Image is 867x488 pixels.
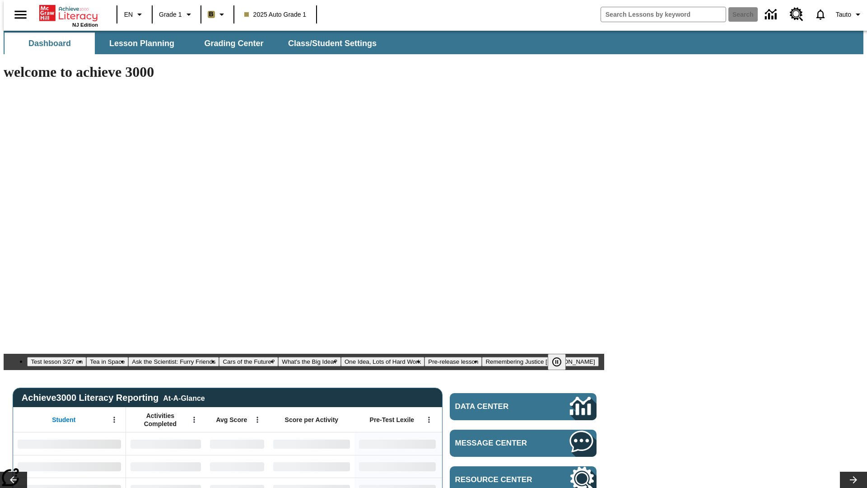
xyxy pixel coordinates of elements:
[482,357,598,366] button: Slide 8 Remembering Justice O'Connor
[39,3,98,28] div: Home
[4,31,863,54] div: SubNavbar
[204,6,231,23] button: Boost Class color is light brown. Change class color
[219,357,278,366] button: Slide 4 Cars of the Future?
[205,432,269,455] div: No Data,
[39,4,98,22] a: Home
[285,416,339,424] span: Score per Activity
[251,413,264,427] button: Open Menu
[5,33,95,54] button: Dashboard
[784,2,809,27] a: Resource Center, Will open in new tab
[450,393,597,420] a: Data Center
[548,354,566,370] button: Pause
[836,10,851,19] span: Tauto
[288,38,377,49] span: Class/Student Settings
[450,430,597,457] a: Message Center
[760,2,784,27] a: Data Center
[126,432,205,455] div: No Data,
[27,357,86,366] button: Slide 1 Test lesson 3/27 en
[832,6,867,23] button: Profile/Settings
[22,393,205,403] span: Achieve3000 Literacy Reporting
[341,357,424,366] button: Slide 6 One Idea, Lots of Hard Work
[601,7,726,22] input: search field
[4,64,604,80] h1: welcome to achieve 3000
[424,357,482,366] button: Slide 7 Pre-release lesson
[455,439,543,448] span: Message Center
[163,393,205,403] div: At-A-Glance
[86,357,128,366] button: Slide 2 Tea in Space
[244,10,307,19] span: 2025 Auto Grade 1
[205,455,269,478] div: No Data,
[189,33,279,54] button: Grading Center
[72,22,98,28] span: NJ Edition
[126,455,205,478] div: No Data,
[204,38,263,49] span: Grading Center
[216,416,247,424] span: Avg Score
[28,38,71,49] span: Dashboard
[840,472,867,488] button: Lesson carousel, Next
[109,38,174,49] span: Lesson Planning
[209,9,214,20] span: B
[548,354,575,370] div: Pause
[455,475,543,484] span: Resource Center
[187,413,201,427] button: Open Menu
[278,357,341,366] button: Slide 5 What's the Big Idea?
[809,3,832,26] a: Notifications
[107,413,121,427] button: Open Menu
[97,33,187,54] button: Lesson Planning
[455,402,540,411] span: Data Center
[155,6,198,23] button: Grade: Grade 1, Select a grade
[159,10,182,19] span: Grade 1
[124,10,133,19] span: EN
[128,357,219,366] button: Slide 3 Ask the Scientist: Furry Friends
[131,412,190,428] span: Activities Completed
[281,33,384,54] button: Class/Student Settings
[370,416,415,424] span: Pre-Test Lexile
[4,33,385,54] div: SubNavbar
[422,413,436,427] button: Open Menu
[52,416,75,424] span: Student
[120,6,149,23] button: Language: EN, Select a language
[7,1,34,28] button: Open side menu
